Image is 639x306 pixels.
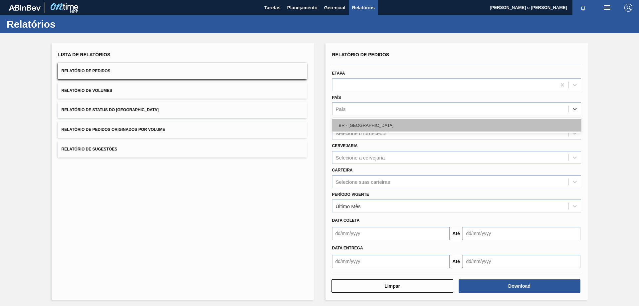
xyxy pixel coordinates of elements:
input: dd/mm/yyyy [332,255,450,268]
input: dd/mm/yyyy [463,227,580,240]
span: Relatório de Pedidos [332,52,389,57]
button: Relatório de Volumes [58,83,307,99]
img: TNhmsLtSVTkK8tSr43FrP2fwEKptu5GPRR3wAAAABJRU5ErkJggg== [9,5,41,11]
span: Gerencial [324,4,345,12]
div: Último Mês [336,203,361,209]
button: Notificações [572,3,594,12]
h1: Relatórios [7,20,125,28]
img: Logout [624,4,632,12]
label: Período Vigente [332,192,369,197]
span: Data coleta [332,218,360,223]
div: Selecione suas carteiras [336,179,390,184]
button: Limpar [331,279,453,293]
button: Relatório de Status do [GEOGRAPHIC_DATA] [58,102,307,118]
input: dd/mm/yyyy [463,255,580,268]
span: Relatório de Pedidos Originados por Volume [62,127,165,132]
span: Relatório de Sugestões [62,147,117,152]
div: Selecione a cervejaria [336,154,385,160]
span: Relatório de Volumes [62,88,112,93]
span: Tarefas [264,4,281,12]
input: dd/mm/yyyy [332,227,450,240]
span: Planejamento [287,4,318,12]
label: Cervejaria [332,144,358,148]
span: Lista de Relatórios [58,52,110,57]
button: Download [459,279,580,293]
label: Carteira [332,168,353,172]
div: País [336,106,346,112]
button: Relatório de Pedidos Originados por Volume [58,122,307,138]
button: Relatório de Sugestões [58,141,307,157]
span: Relatório de Status do [GEOGRAPHIC_DATA] [62,108,159,112]
div: BR - [GEOGRAPHIC_DATA] [332,119,581,132]
span: Relatório de Pedidos [62,69,110,73]
img: userActions [603,4,611,12]
span: Data entrega [332,246,363,250]
button: Até [450,255,463,268]
div: Selecione o fornecedor [336,131,387,136]
label: Etapa [332,71,345,76]
button: Relatório de Pedidos [58,63,307,79]
span: Relatórios [352,4,375,12]
label: País [332,95,341,100]
button: Até [450,227,463,240]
